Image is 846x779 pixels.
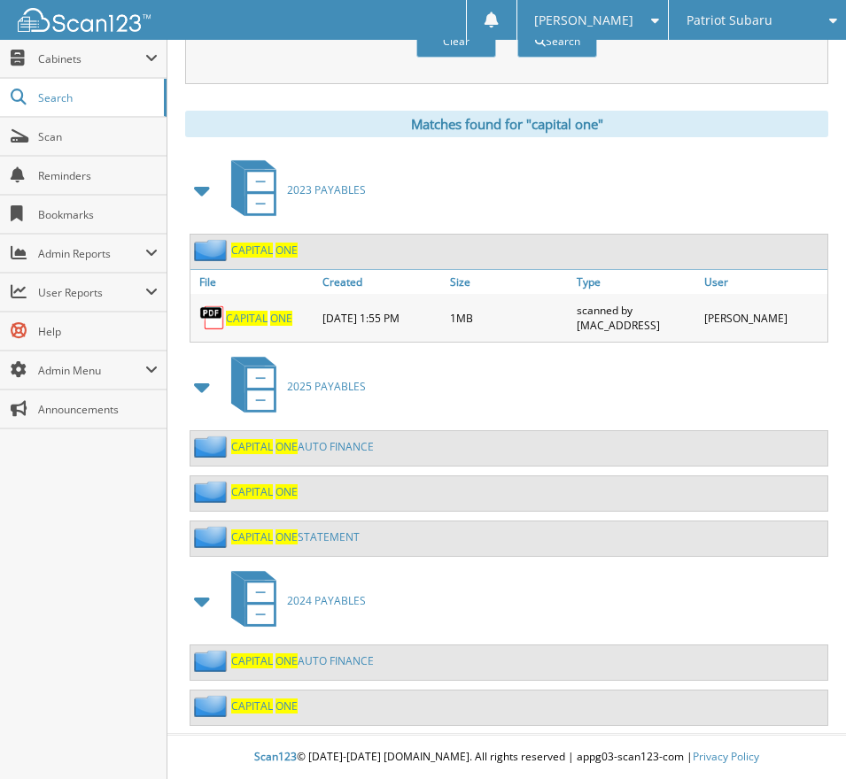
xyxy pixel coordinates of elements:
a: 2025 PAYABLES [221,351,366,421]
a: CAPITAL ONEAUTO FINANCE [231,653,374,668]
button: Clear [416,25,496,58]
a: File [190,270,318,294]
iframe: Chat Widget [757,694,846,779]
a: 2024 PAYABLES [221,566,366,636]
div: [PERSON_NAME] [700,298,827,337]
a: CAPITAL ONE [226,311,292,326]
span: Scan123 [254,749,297,764]
span: 2023 PAYABLES [287,182,366,197]
span: CAPITAL [231,529,273,544]
span: CAPITAL [231,484,273,499]
a: 2023 PAYABLES [221,155,366,225]
span: 2024 PAYABLES [287,593,366,608]
a: CAPITAL ONE [231,698,298,713]
span: CAPITAL [226,311,268,326]
a: Type [572,270,700,294]
img: folder2.png [194,436,231,458]
span: Bookmarks [38,207,158,222]
span: 2025 PAYABLES [287,379,366,394]
span: ONE [276,529,298,544]
span: ONE [270,311,292,326]
span: ONE [276,484,298,499]
span: CAPITAL [231,653,273,668]
img: folder2.png [194,650,231,672]
div: © [DATE]-[DATE] [DOMAIN_NAME]. All rights reserved | appg03-scan123-com | [167,736,846,779]
span: Search [38,90,155,105]
img: PDF.png [199,305,226,331]
span: Admin Menu [38,363,145,378]
div: 1MB [446,298,573,337]
img: folder2.png [194,239,231,261]
span: Patriot Subaru [687,15,772,26]
a: User [700,270,827,294]
span: Announcements [38,402,158,417]
a: Privacy Policy [693,749,759,764]
a: CAPITAL ONE [231,484,298,499]
span: CAPITAL [231,243,273,258]
span: User Reports [38,285,145,300]
span: Admin Reports [38,246,145,261]
img: folder2.png [194,481,231,503]
span: CAPITAL [231,439,273,454]
a: CAPITAL ONEAUTO FINANCE [231,439,374,454]
button: Search [517,25,597,58]
a: Size [446,270,573,294]
span: Scan [38,129,158,144]
span: Cabinets [38,51,145,66]
span: ONE [276,653,298,668]
span: [PERSON_NAME] [534,15,633,26]
a: Created [318,270,446,294]
span: CAPITAL [231,698,273,713]
div: [DATE] 1:55 PM [318,298,446,337]
div: Matches found for "capital one" [185,111,828,137]
div: scanned by [MAC_ADDRESS] [572,298,700,337]
a: CAPITAL ONESTATEMENT [231,529,360,544]
span: ONE [276,439,298,454]
span: ONE [276,243,298,258]
img: folder2.png [194,526,231,548]
span: Help [38,324,158,339]
span: Reminders [38,168,158,183]
img: folder2.png [194,695,231,717]
a: CAPITAL ONE [231,243,298,258]
span: ONE [276,698,298,713]
img: scan123-logo-white.svg [18,8,151,32]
